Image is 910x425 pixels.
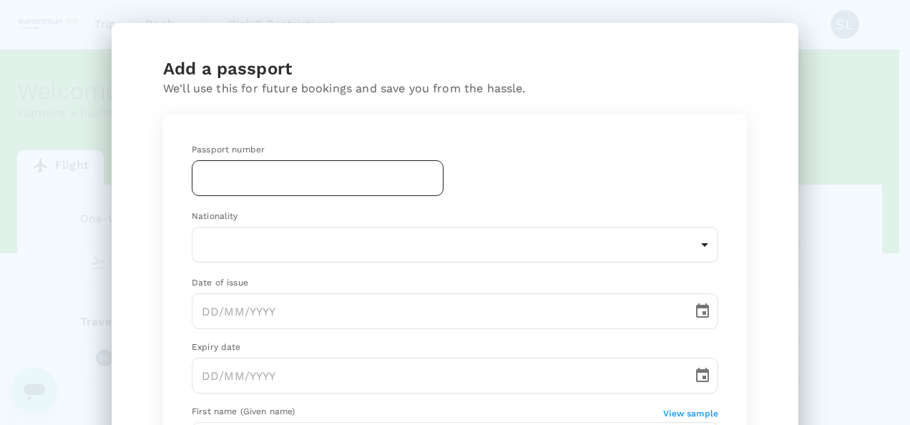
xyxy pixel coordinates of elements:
div: Passport number [192,143,444,157]
div: Add a passport [163,57,747,80]
div: First name (Given name) [192,405,663,419]
span: View sample [663,409,718,419]
div: Expiry date [192,341,718,355]
div: Nationality [192,210,718,224]
button: Choose date [688,361,717,390]
p: We'll use this for future bookings and save you from the hassle. [163,80,747,97]
button: Choose date [688,297,717,326]
div: Date of issue [192,276,718,290]
div: ​ [192,227,718,263]
input: DD/MM/YYYY [192,358,682,394]
input: DD/MM/YYYY [192,293,682,329]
